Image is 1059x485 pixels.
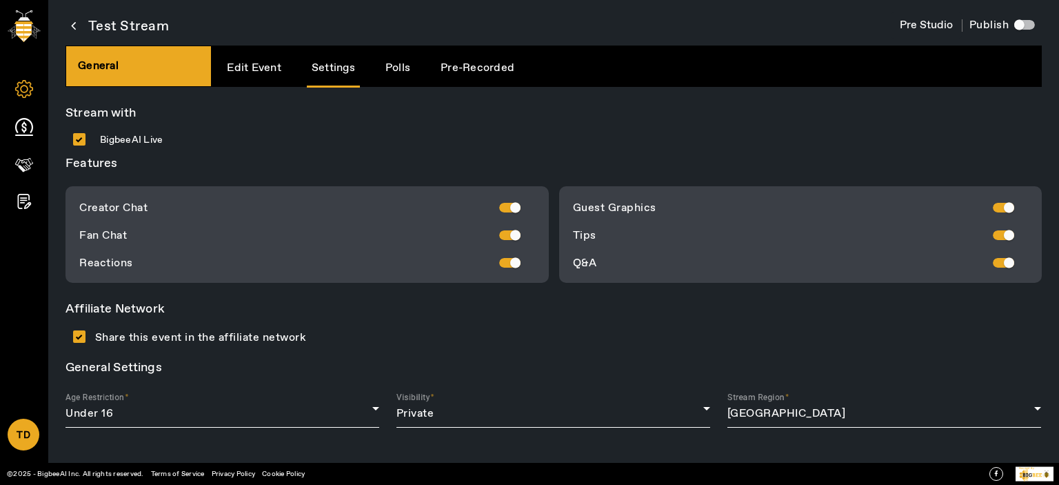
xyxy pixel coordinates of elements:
span: Private [396,406,434,421]
a: Terms of Service [151,469,205,479]
tspan: r [1026,466,1027,470]
h4: Fan Chat [79,228,489,244]
a: Privacy Policy [212,469,256,479]
h3: Stream with [65,103,1042,123]
h3: General Settings [65,358,1042,377]
a: Polls [381,50,415,86]
a: ©2025 - BigbeeAI Inc. All rights reserved. [7,469,144,479]
tspan: P [1019,466,1021,470]
mat-label: Age Restriction [65,393,124,402]
button: Pre Studio [891,12,962,39]
h3: Affiliate Network [65,299,1042,319]
a: Cookie Policy [262,469,305,479]
span: Test Stream [88,17,169,36]
span: Under 16 [65,406,113,421]
div: General [65,46,212,87]
h4: Q&A [573,255,982,272]
h4: Publish [962,17,1015,34]
label: BigbeeAI Live [93,128,166,150]
tspan: owe [1020,466,1026,470]
h4: Tips [573,228,982,244]
h4: Guest Graphics [573,200,982,217]
mat-label: Stream Region [727,393,785,402]
span: [GEOGRAPHIC_DATA] [727,406,846,421]
h3: Features [65,154,1042,173]
h4: Creator Chat [79,200,489,217]
tspan: ed By [1027,466,1034,470]
a: Settings [307,50,360,88]
a: Edit Event [222,50,286,86]
a: Pre-Recorded [436,50,519,86]
mat-label: Visibility [396,393,430,402]
h4: Reactions [79,255,489,272]
h4: Share this event in the affiliate network [95,330,307,346]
